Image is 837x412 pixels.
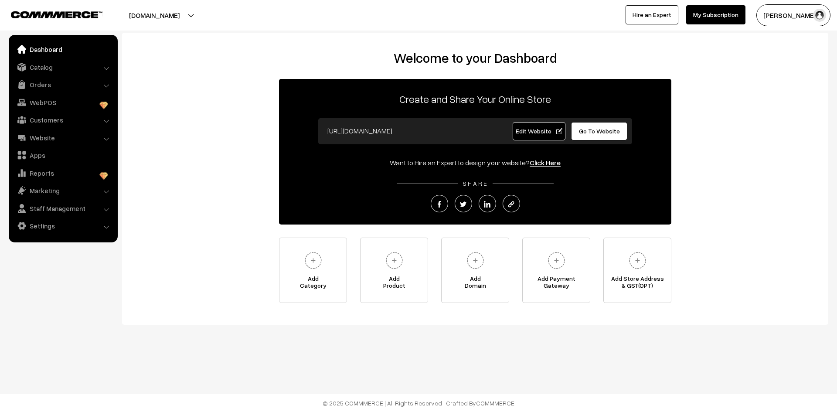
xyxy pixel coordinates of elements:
a: COMMMERCE [11,9,87,19]
a: Reports [11,165,115,181]
a: Go To Website [571,122,627,140]
a: WebPOS [11,95,115,110]
span: Add Category [279,275,347,293]
span: Add Payment Gateway [523,275,590,293]
a: AddDomain [441,238,509,303]
button: [DOMAIN_NAME] [99,4,210,26]
div: Want to Hire an Expert to design your website? [279,157,671,168]
p: Create and Share Your Online Store [279,91,671,107]
span: Add Domain [442,275,509,293]
a: Orders [11,77,115,92]
a: Click Here [530,158,561,167]
a: Customers [11,112,115,128]
a: COMMMERCE [476,399,514,407]
a: Catalog [11,59,115,75]
img: plus.svg [544,249,568,272]
a: My Subscription [686,5,745,24]
img: plus.svg [626,249,650,272]
a: Dashboard [11,41,115,57]
img: plus.svg [382,249,406,272]
a: Add PaymentGateway [522,238,590,303]
img: plus.svg [463,249,487,272]
a: Staff Management [11,201,115,216]
img: COMMMERCE [11,11,102,18]
a: Edit Website [513,122,566,140]
span: Go To Website [579,127,620,135]
img: plus.svg [301,249,325,272]
a: Marketing [11,183,115,198]
button: [PERSON_NAME] [756,4,830,26]
a: Apps [11,147,115,163]
a: Website [11,130,115,146]
span: Add Store Address & GST(OPT) [604,275,671,293]
span: Edit Website [516,127,562,135]
img: user [813,9,826,22]
a: AddCategory [279,238,347,303]
a: Settings [11,218,115,234]
span: Add Product [361,275,428,293]
a: AddProduct [360,238,428,303]
a: Add Store Address& GST(OPT) [603,238,671,303]
h2: Welcome to your Dashboard [131,50,820,66]
span: SHARE [458,180,493,187]
a: Hire an Expert [626,5,678,24]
